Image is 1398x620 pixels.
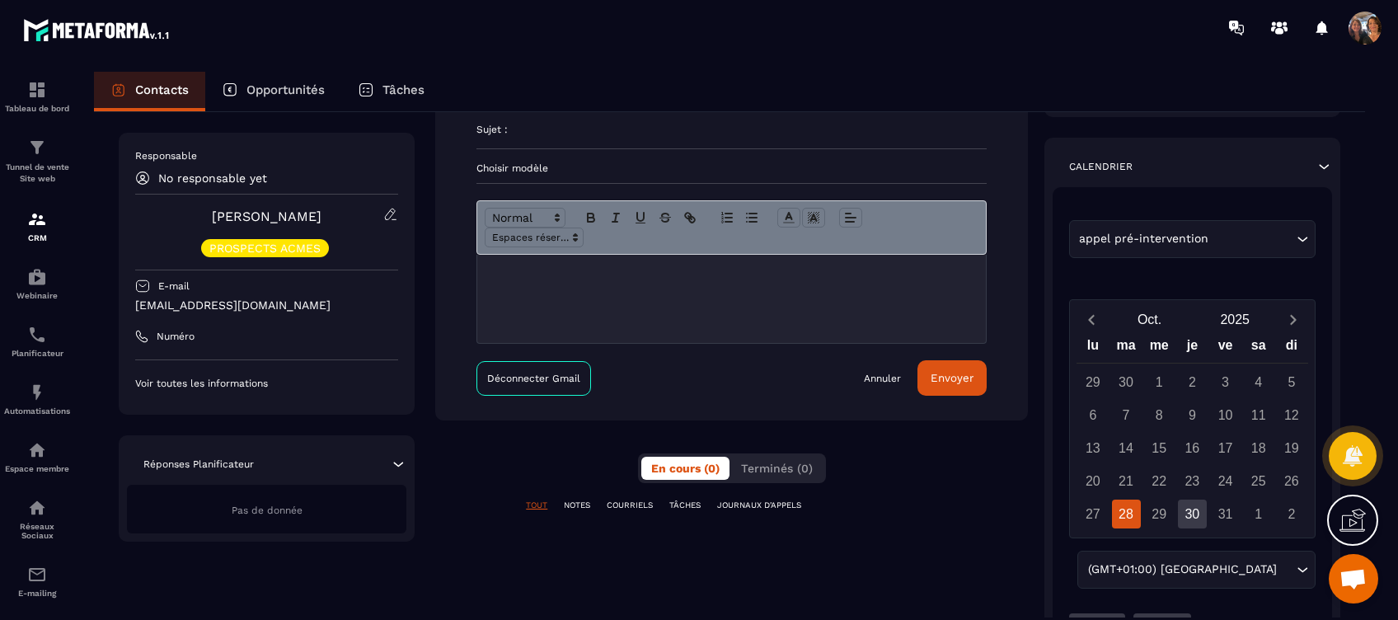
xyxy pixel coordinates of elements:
[1244,434,1273,463] div: 18
[135,377,398,390] p: Voir toutes les informations
[1211,500,1240,528] div: 31
[4,104,70,113] p: Tableau de bord
[1178,434,1207,463] div: 16
[4,233,70,242] p: CRM
[143,458,254,471] p: Réponses Planificateur
[341,72,441,111] a: Tâches
[1280,561,1292,579] input: Search for option
[1078,500,1107,528] div: 27
[232,505,303,516] span: Pas de donnée
[1178,467,1207,496] div: 23
[917,360,987,396] button: Envoyer
[94,72,205,111] a: Contacts
[27,440,47,460] img: automations
[1175,334,1208,363] div: je
[1112,500,1141,528] div: 28
[526,500,547,511] p: TOUT
[4,349,70,358] p: Planificateur
[1112,401,1141,430] div: 7
[1076,230,1213,248] span: appel pré-intervention
[27,498,47,518] img: social-network
[1244,500,1273,528] div: 1
[1213,230,1292,248] input: Search for option
[1107,305,1193,334] button: Open months overlay
[741,462,813,475] span: Terminés (0)
[476,123,508,136] p: Sujet :
[476,361,591,396] a: Déconnecter Gmail
[4,68,70,125] a: formationformationTableau de bord
[1211,401,1240,430] div: 10
[476,162,987,175] p: Choisir modèle
[1084,561,1280,579] span: (GMT+01:00) [GEOGRAPHIC_DATA]
[651,462,720,475] span: En cours (0)
[135,82,189,97] p: Contacts
[27,383,47,402] img: automations
[1277,500,1306,528] div: 2
[1078,368,1107,397] div: 29
[1277,368,1306,397] div: 5
[4,162,70,185] p: Tunnel de vente Site web
[4,552,70,610] a: emailemailE-mailing
[1077,334,1308,528] div: Calendar wrapper
[4,370,70,428] a: automationsautomationsAutomatisations
[157,330,195,343] p: Numéro
[1211,434,1240,463] div: 17
[212,209,321,224] a: [PERSON_NAME]
[731,457,823,480] button: Terminés (0)
[1244,467,1273,496] div: 25
[135,149,398,162] p: Responsable
[27,267,47,287] img: automations
[1109,334,1142,363] div: ma
[1112,368,1141,397] div: 30
[4,428,70,486] a: automationsautomationsEspace membre
[158,171,267,185] p: No responsable yet
[246,82,325,97] p: Opportunités
[641,457,729,480] button: En cours (0)
[1078,467,1107,496] div: 20
[1078,401,1107,430] div: 6
[4,464,70,473] p: Espace membre
[4,125,70,197] a: formationformationTunnel de vente Site web
[1077,551,1316,589] div: Search for option
[205,72,341,111] a: Opportunités
[135,298,398,313] p: [EMAIL_ADDRESS][DOMAIN_NAME]
[1145,434,1174,463] div: 15
[27,80,47,100] img: formation
[1242,334,1275,363] div: sa
[1211,467,1240,496] div: 24
[1277,434,1306,463] div: 19
[1208,334,1241,363] div: ve
[1145,368,1174,397] div: 1
[4,406,70,416] p: Automatisations
[4,522,70,540] p: Réseaux Sociaux
[1277,467,1306,496] div: 26
[1277,401,1306,430] div: 12
[27,138,47,157] img: formation
[1178,401,1207,430] div: 9
[1329,554,1378,604] div: Ouvrir le chat
[4,255,70,312] a: automationsautomationsWebinaire
[158,279,190,293] p: E-mail
[1078,434,1107,463] div: 13
[1244,368,1273,397] div: 4
[4,291,70,300] p: Webinaire
[1145,401,1174,430] div: 8
[1192,305,1278,334] button: Open years overlay
[669,500,701,511] p: TÂCHES
[27,325,47,345] img: scheduler
[1077,308,1107,331] button: Previous month
[1112,434,1141,463] div: 14
[1112,467,1141,496] div: 21
[1069,220,1316,258] div: Search for option
[4,486,70,552] a: social-networksocial-networkRéseaux Sociaux
[27,209,47,229] img: formation
[1275,334,1308,363] div: di
[1142,334,1175,363] div: me
[382,82,425,97] p: Tâches
[864,372,901,385] a: Annuler
[1145,500,1174,528] div: 29
[607,500,653,511] p: COURRIELS
[4,589,70,598] p: E-mailing
[23,15,171,45] img: logo
[209,242,321,254] p: PROSPECTS ACMES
